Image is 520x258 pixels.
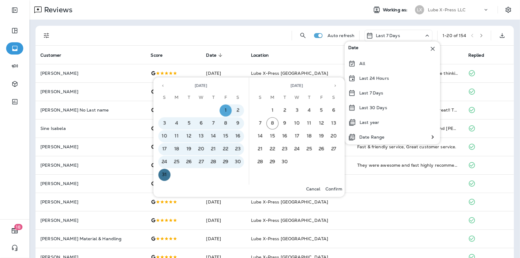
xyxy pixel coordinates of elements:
button: 15 [220,130,232,142]
p: [PERSON_NAME] [40,163,141,168]
span: Replied [468,52,492,58]
button: 2 [232,104,244,117]
button: Expand Sidebar [6,4,23,16]
button: 24 [291,143,303,155]
button: 14 [208,130,220,142]
span: Sunday [255,92,266,104]
button: 16 [279,130,291,142]
td: [DATE] [201,211,246,230]
span: Lube X-Press [GEOGRAPHIC_DATA] [251,70,328,76]
button: 25 [303,143,316,155]
button: 18 [171,143,183,155]
button: 31 [159,169,171,181]
button: 26 [183,156,195,168]
td: [DATE] [201,230,246,248]
button: 22 [267,143,279,155]
button: 8 [267,117,279,130]
p: [PERSON_NAME] [40,199,141,204]
button: 19 [183,143,195,155]
span: Lube X-Press [GEOGRAPHIC_DATA] [251,218,328,223]
button: 27 [328,143,340,155]
button: Cancel [303,185,323,193]
button: 3 [291,104,303,117]
button: 9 [232,117,244,130]
span: Replied [468,53,484,58]
button: 3 [159,117,171,130]
button: 22 [220,143,232,155]
span: Tuesday [279,92,290,104]
button: 13 [195,130,208,142]
p: [PERSON_NAME] [40,218,141,223]
button: 8 [220,117,232,130]
button: Confirm [323,185,345,193]
button: 7 [254,117,267,130]
span: Customer [40,53,61,58]
p: [PERSON_NAME] No Last name [40,108,141,112]
span: Sunday [159,92,170,104]
span: Date [206,52,225,58]
button: 30 [232,156,244,168]
td: [DATE] [201,64,246,82]
button: 25 [171,156,183,168]
span: Monday [267,92,278,104]
button: Previous month [158,81,167,90]
p: [PERSON_NAME] [40,144,141,149]
button: 14 [254,130,267,142]
button: 12 [183,130,195,142]
span: 18 [14,224,23,230]
p: Cancel [306,187,320,192]
button: 23 [232,143,244,155]
button: 21 [208,143,220,155]
button: 13 [328,117,340,130]
span: Lube X-Press [GEOGRAPHIC_DATA] [251,236,328,241]
p: Confirm [325,187,342,192]
button: 23 [279,143,291,155]
button: 16 [232,130,244,142]
p: [PERSON_NAME] [40,71,141,76]
button: Search Reviews [297,29,309,42]
button: 11 [171,130,183,142]
button: 12 [316,117,328,130]
button: 29 [267,156,279,168]
p: [PERSON_NAME] [40,181,141,186]
p: Auto refresh [327,33,355,38]
button: 30 [279,156,291,168]
button: 27 [195,156,208,168]
span: Monday [171,92,182,104]
div: LX [415,5,424,14]
button: 19 [316,130,328,142]
button: 20 [195,143,208,155]
span: Lube X-Press [GEOGRAPHIC_DATA] [251,199,328,205]
div: They were awesome and fast highly recommend [357,162,458,168]
span: Saturday [232,92,243,104]
button: Next month [331,81,340,90]
p: [PERSON_NAME] [40,89,141,94]
p: Last 24 Hours [359,76,389,81]
p: Last 7 Days [376,33,400,38]
button: 7 [208,117,220,130]
span: Customer [40,52,69,58]
button: 28 [208,156,220,168]
span: Friday [220,92,231,104]
button: 18 [303,130,316,142]
button: 10 [291,117,303,130]
span: Thursday [304,92,315,104]
p: Sine Isabela [40,126,141,131]
button: Settings [503,4,514,15]
p: Date Range [359,135,384,139]
p: Last 7 Days [359,90,383,95]
span: Thursday [208,92,219,104]
p: [PERSON_NAME] Material & Handling [40,236,141,241]
button: 17 [159,143,171,155]
span: Date [206,53,217,58]
span: [DATE] [291,83,303,88]
p: Last 30 Days [359,105,387,110]
div: Fast & friendly service, Great customer service. [357,144,458,150]
button: 18 [6,225,23,237]
button: Export as CSV [496,29,508,42]
button: 29 [220,156,232,168]
span: Date [348,45,359,52]
p: Reviews [42,5,73,14]
span: Working as: [383,7,409,13]
span: Score [151,52,171,58]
